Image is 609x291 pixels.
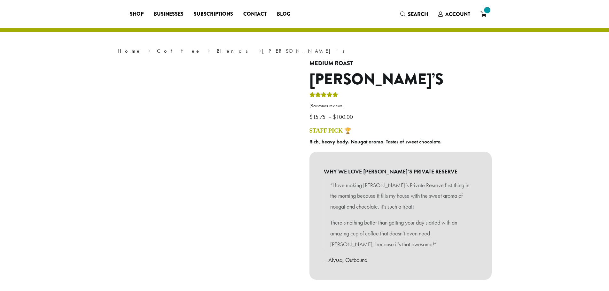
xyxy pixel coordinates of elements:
[194,10,233,18] span: Subscriptions
[309,113,327,120] bdi: 15.75
[309,70,492,89] h1: [PERSON_NAME]’s
[217,48,252,54] a: Blends
[118,47,492,55] nav: Breadcrumb
[330,217,471,249] p: There’s nothing better than getting your day started with an amazing cup of coffee that doesn’t e...
[208,45,210,55] span: ›
[309,127,351,134] a: STAFF PICK 🏆
[125,9,149,19] a: Shop
[130,10,144,18] span: Shop
[395,9,433,19] a: Search
[309,113,313,120] span: $
[157,48,201,54] a: Coffee
[324,166,477,177] b: WHY WE LOVE [PERSON_NAME]'S PRIVATE RESERVE
[330,180,471,212] p: “I love making [PERSON_NAME]’s Private Reserve first thing in the morning because it fills my hou...
[154,10,183,18] span: Businesses
[311,103,313,109] span: 5
[333,113,336,120] span: $
[309,103,492,109] a: (5customer reviews)
[148,45,150,55] span: ›
[309,138,441,145] b: Rich, heavy body. Nougat aroma. Tastes of sweet chocolate.
[309,91,338,101] div: Rated 5.00 out of 5
[309,60,492,67] h4: Medium Roast
[328,113,332,120] span: –
[324,255,477,265] p: – Alyssa, Outbound
[333,113,355,120] bdi: 100.00
[243,10,267,18] span: Contact
[118,48,141,54] a: Home
[277,10,290,18] span: Blog
[259,45,261,55] span: ›
[408,11,428,18] span: Search
[445,11,470,18] span: Account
